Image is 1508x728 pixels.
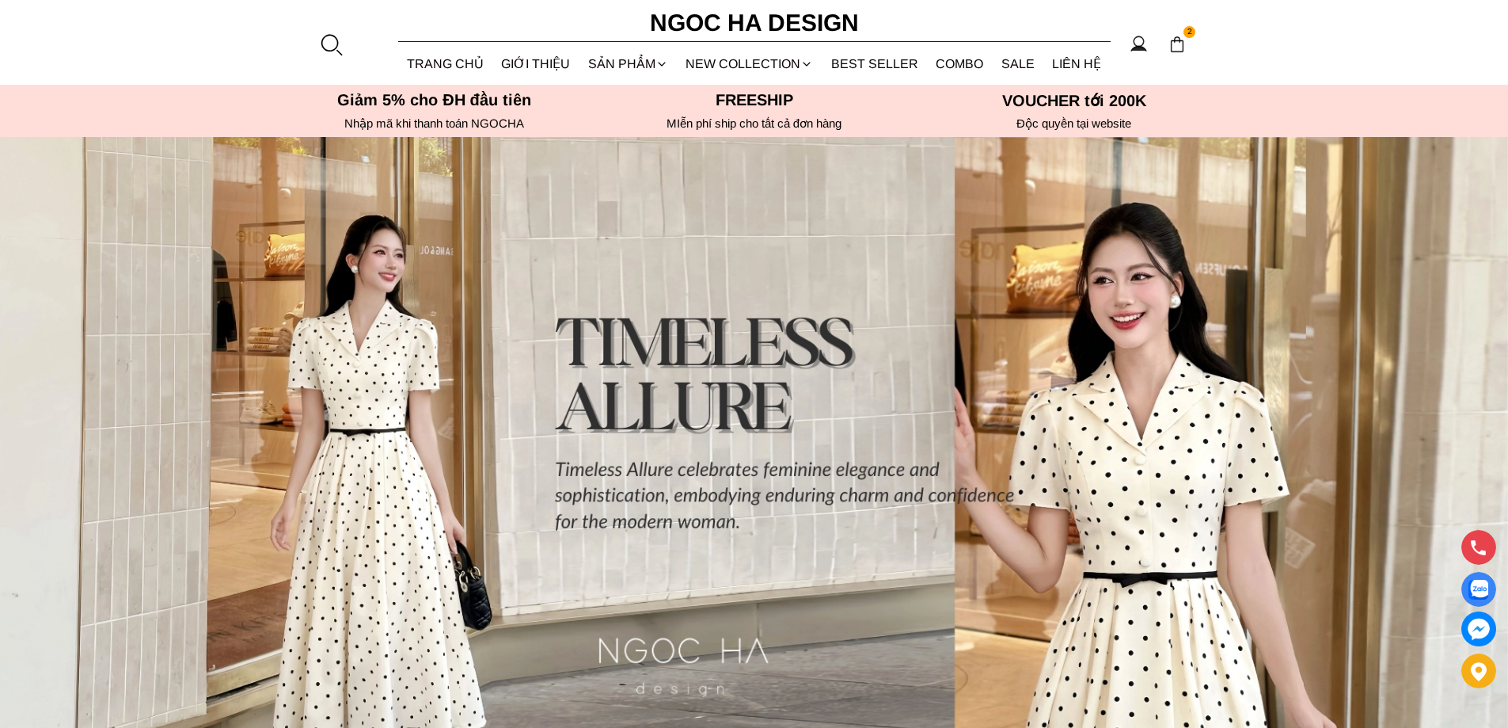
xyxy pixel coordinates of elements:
[398,43,493,85] a: TRANG CHỦ
[579,43,678,85] div: SẢN PHẨM
[599,116,910,131] h6: MIễn phí ship cho tất cả đơn hàng
[1043,43,1111,85] a: LIÊN HỆ
[1461,612,1496,646] a: messenger
[337,91,531,109] font: Giảm 5% cho ĐH đầu tiên
[492,43,579,85] a: GIỚI THIỆU
[927,43,993,85] a: Combo
[677,43,822,85] a: NEW COLLECTION
[993,43,1044,85] a: SALE
[919,116,1229,131] h6: Độc quyền tại website
[1468,580,1488,600] img: Display image
[716,91,793,109] font: Freeship
[1183,26,1196,39] span: 2
[822,43,928,85] a: BEST SELLER
[1168,36,1186,53] img: img-CART-ICON-ksit0nf1
[344,116,524,130] font: Nhập mã khi thanh toán NGOCHA
[1461,572,1496,607] a: Display image
[919,91,1229,110] h5: VOUCHER tới 200K
[636,4,873,42] a: Ngoc Ha Design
